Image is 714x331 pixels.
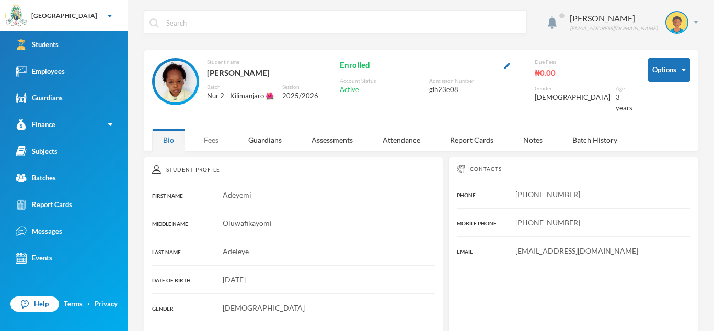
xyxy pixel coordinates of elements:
[570,12,658,25] div: [PERSON_NAME]
[207,91,274,101] div: Nur 2 - Kilimanjaro 🌺
[515,190,580,199] span: [PHONE_NUMBER]
[616,93,632,113] div: 3 years
[515,246,638,255] span: [EMAIL_ADDRESS][DOMAIN_NAME]
[372,129,431,151] div: Attendance
[6,6,27,27] img: logo
[340,85,359,95] span: Active
[237,129,293,151] div: Guardians
[282,83,318,91] div: Session
[535,66,632,79] div: ₦0.00
[193,129,229,151] div: Fees
[16,226,62,237] div: Messages
[165,11,521,35] input: Search
[223,275,246,284] span: [DATE]
[16,253,52,264] div: Events
[429,85,513,95] div: glh23e08
[16,66,65,77] div: Employees
[16,93,63,104] div: Guardians
[457,165,690,173] div: Contacts
[223,303,305,312] span: [DEMOGRAPHIC_DATA]
[512,129,554,151] div: Notes
[515,218,580,227] span: [PHONE_NUMBER]
[340,58,370,72] span: Enrolled
[16,39,59,50] div: Students
[340,77,424,85] div: Account Status
[535,93,611,103] div: [DEMOGRAPHIC_DATA]
[207,66,318,79] div: [PERSON_NAME]
[223,190,251,199] span: Adeyemi
[152,129,185,151] div: Bio
[155,61,197,102] img: STUDENT
[223,247,249,256] span: Adeleye
[152,165,435,174] div: Student Profile
[10,296,59,312] a: Help
[16,119,55,130] div: Finance
[439,129,504,151] div: Report Cards
[16,199,72,210] div: Report Cards
[95,299,118,310] a: Privacy
[88,299,90,310] div: ·
[429,77,513,85] div: Admission Number
[666,12,687,33] img: STUDENT
[223,219,272,227] span: Oluwafikayomi
[149,18,159,28] img: search
[301,129,364,151] div: Assessments
[16,146,57,157] div: Subjects
[616,85,632,93] div: Age
[570,25,658,32] div: [EMAIL_ADDRESS][DOMAIN_NAME]
[31,11,97,20] div: [GEOGRAPHIC_DATA]
[282,91,318,101] div: 2025/2026
[207,83,274,91] div: Batch
[535,58,632,66] div: Due Fees
[207,58,318,66] div: Student name
[501,59,513,71] button: Edit
[561,129,628,151] div: Batch History
[535,85,611,93] div: Gender
[64,299,83,310] a: Terms
[16,173,56,184] div: Batches
[648,58,690,82] button: Options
